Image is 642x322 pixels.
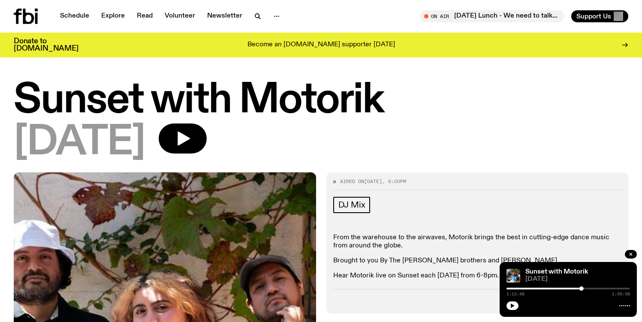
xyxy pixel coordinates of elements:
span: 1:12:48 [506,292,524,296]
a: DJ Mix [333,197,371,213]
button: On Air[DATE] Lunch - We need to talk... [420,10,564,22]
h1: Sunset with Motorik [14,81,628,120]
p: From the warehouse to the airwaves, Motorik brings the best in cutting-edge dance music from arou... [333,234,622,250]
span: Aired on [340,178,364,185]
a: Volunteer [160,10,200,22]
span: DJ Mix [338,200,365,210]
a: Sunset with Motorik [525,268,588,275]
p: Become an [DOMAIN_NAME] supporter [DATE] [247,41,395,49]
a: Newsletter [202,10,247,22]
a: Schedule [55,10,94,22]
a: Explore [96,10,130,22]
span: Support Us [576,12,611,20]
span: [DATE] [525,276,630,283]
p: Brought to you By The [PERSON_NAME] brothers and [PERSON_NAME] [333,257,622,265]
span: [DATE] [364,178,382,185]
span: , 6:00pm [382,178,406,185]
span: [DATE] [14,123,145,162]
a: Read [132,10,158,22]
span: 1:59:58 [612,292,630,296]
button: Support Us [571,10,628,22]
p: Hear Motorik live on Sunset each [DATE] from 6-8pm. [333,272,622,280]
h3: Donate to [DOMAIN_NAME] [14,38,78,52]
img: Andrew, Reenie, and Pat stand in a row, smiling at the camera, in dappled light with a vine leafe... [506,269,520,283]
